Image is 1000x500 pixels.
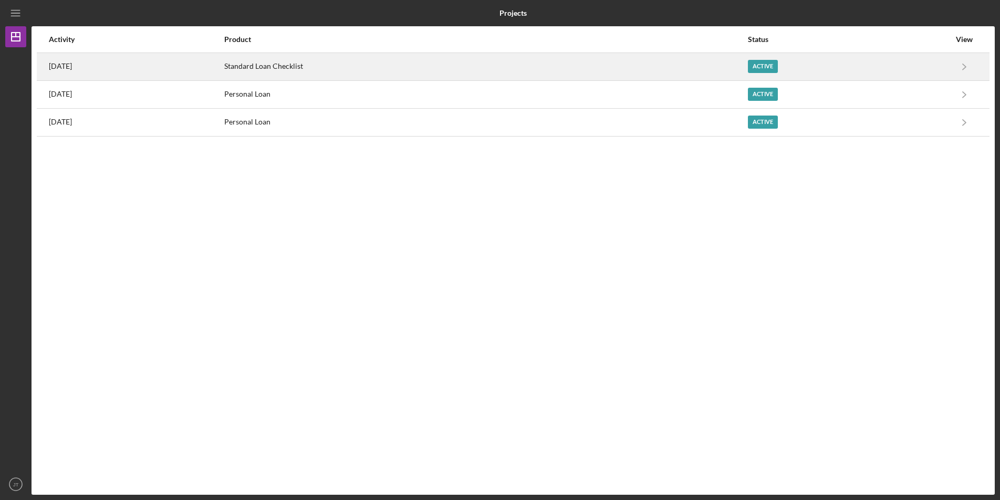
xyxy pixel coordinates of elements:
[49,90,72,98] time: 2025-07-01 20:48
[224,109,747,136] div: Personal Loan
[49,62,72,70] time: 2025-08-20 18:30
[499,9,527,17] b: Projects
[748,35,950,44] div: Status
[951,35,977,44] div: View
[13,482,19,487] text: JT
[748,60,778,73] div: Active
[748,88,778,101] div: Active
[49,35,223,44] div: Activity
[5,474,26,495] button: JT
[49,118,72,126] time: 2025-05-22 18:42
[224,54,747,80] div: Standard Loan Checklist
[224,35,747,44] div: Product
[748,116,778,129] div: Active
[224,81,747,108] div: Personal Loan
